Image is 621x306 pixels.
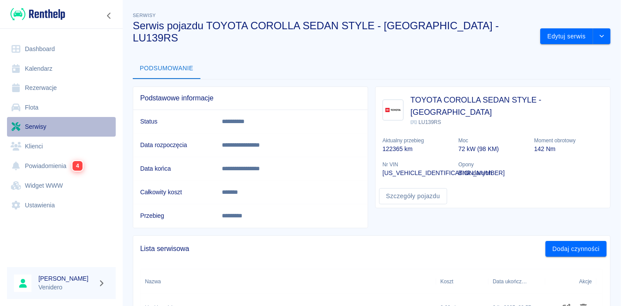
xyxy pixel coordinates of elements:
[38,283,94,292] p: Venidero
[379,188,447,204] a: Szczegóły pojazdu
[540,28,593,45] button: Edytuj serwis
[453,275,466,288] button: Sort
[140,244,545,253] span: Lista serwisowa
[383,144,452,154] p: 122365 km
[545,269,596,294] div: Akcje
[411,118,603,126] p: LU139RS
[7,117,116,137] a: Serwisy
[459,161,528,168] p: Opony
[436,269,488,294] div: Koszt
[7,7,65,21] a: Renthelp logo
[534,137,603,144] p: Moment obrotowy
[459,168,528,178] p: Brak danych
[534,144,603,154] p: 142 Nm
[545,241,607,257] button: Dodaj czynności
[103,10,116,21] button: Zwiń nawigację
[161,275,173,288] button: Sort
[383,161,452,168] p: Nr VIN
[528,275,541,288] button: Sort
[7,156,116,176] a: Powiadomienia4
[440,269,453,294] div: Koszt
[145,269,161,294] div: Nazwa
[140,117,208,126] h6: Status
[593,28,611,45] button: drop-down
[459,137,528,144] p: Moc
[7,176,116,196] a: Widget WWW
[385,102,401,118] img: Image
[141,269,436,294] div: Nazwa
[7,78,116,98] a: Rezerwacje
[140,164,208,173] h6: Data końca
[7,39,116,59] a: Dashboard
[140,188,208,196] h6: Całkowity koszt
[10,7,65,21] img: Renthelp logo
[579,269,592,294] div: Akcje
[7,196,116,215] a: Ustawienia
[7,137,116,156] a: Klienci
[7,59,116,79] a: Kalendarz
[133,13,156,18] span: Serwisy
[383,168,452,178] p: [US_VEHICLE_IDENTIFICATION_NUMBER]
[7,98,116,117] a: Flota
[411,94,603,118] h3: TOYOTA COROLLA SEDAN STYLE - [GEOGRAPHIC_DATA]
[140,94,361,103] span: Podstawowe informacje
[72,161,83,171] span: 4
[383,137,452,144] p: Aktualny przebieg
[140,211,208,220] h6: Przebieg
[133,20,533,44] h3: Serwis pojazdu TOYOTA COROLLA SEDAN STYLE - [GEOGRAPHIC_DATA] - LU139RS
[133,58,200,79] button: Podsumowanie
[38,274,94,283] h6: [PERSON_NAME]
[459,144,528,154] p: 72 kW (98 KM)
[493,269,528,294] div: Data ukończenia
[140,141,208,149] h6: Data rozpoczęcia
[488,269,545,294] div: Data ukończenia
